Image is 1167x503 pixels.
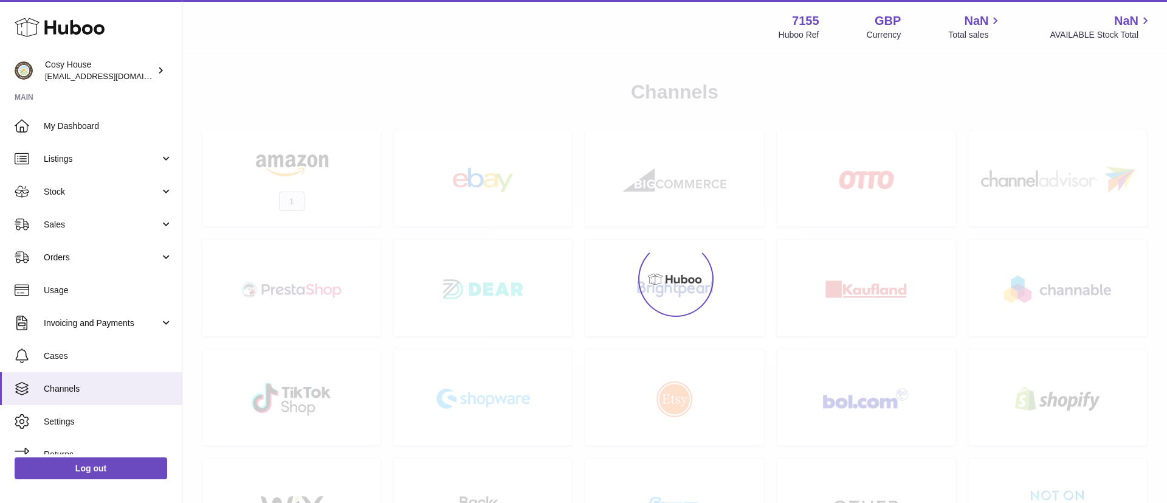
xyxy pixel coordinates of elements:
span: Sales [44,219,160,231]
a: NaN Total sales [948,13,1002,41]
span: Usage [44,285,173,296]
a: NaN AVAILABLE Stock Total [1050,13,1152,41]
div: Currency [867,29,901,41]
a: Log out [15,457,167,479]
div: Cosy House [45,59,154,82]
strong: 7155 [792,13,819,29]
span: NaN [964,13,988,29]
span: Channels [44,383,173,395]
span: [EMAIL_ADDRESS][DOMAIN_NAME] [45,71,179,81]
span: Orders [44,252,160,263]
span: Stock [44,186,160,198]
span: Invoicing and Payments [44,317,160,329]
span: NaN [1114,13,1138,29]
img: internalAdmin-7155@internal.huboo.com [15,61,33,80]
span: Listings [44,153,160,165]
strong: GBP [875,13,901,29]
span: Total sales [948,29,1002,41]
span: Cases [44,350,173,362]
span: My Dashboard [44,120,173,132]
span: Settings [44,416,173,428]
div: Huboo Ref [779,29,819,41]
span: AVAILABLE Stock Total [1050,29,1152,41]
span: Returns [44,449,173,460]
